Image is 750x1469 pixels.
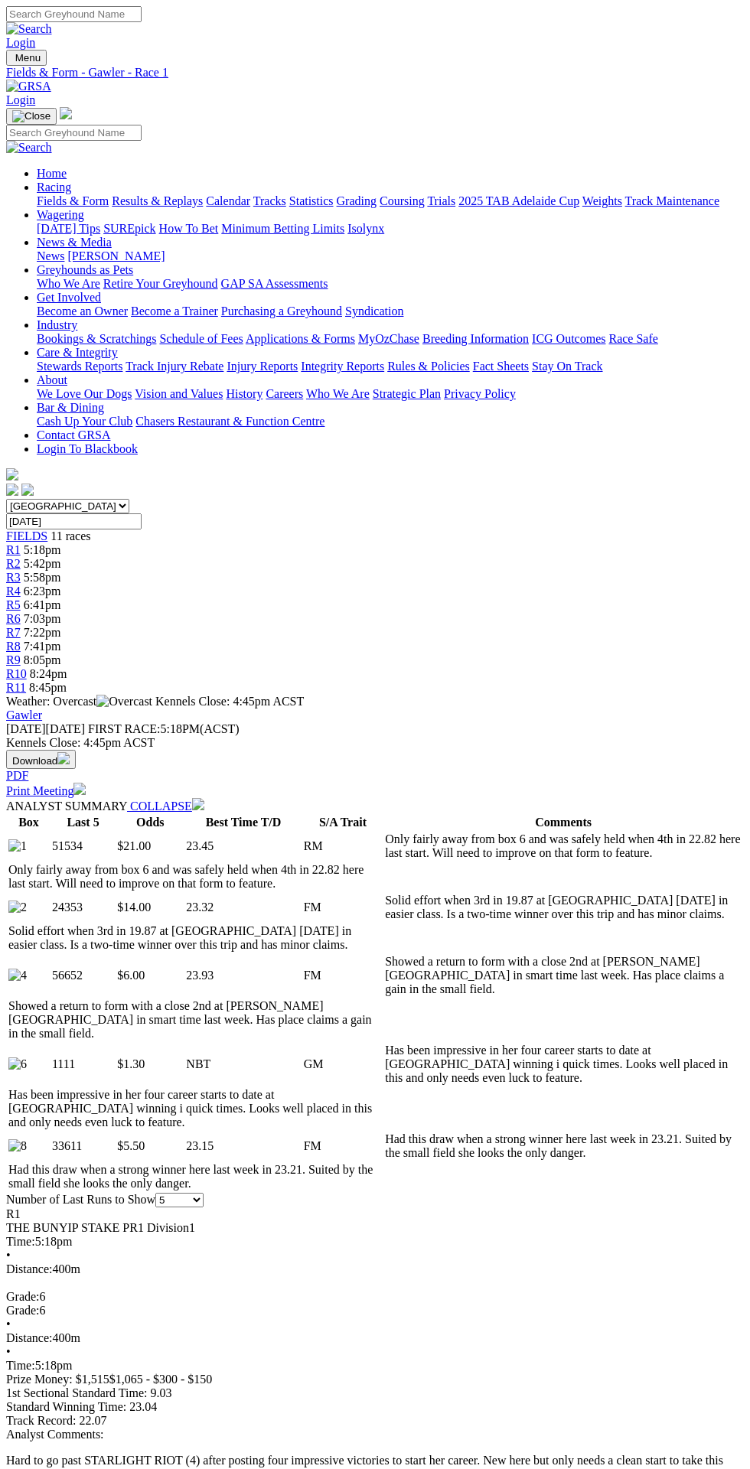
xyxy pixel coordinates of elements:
span: Weather: Overcast [6,695,155,708]
span: FIELDS [6,529,47,542]
span: Track Record: [6,1414,76,1427]
a: Gawler [6,708,42,721]
span: Distance: [6,1331,52,1344]
th: Odds [116,815,184,830]
td: 23.32 [185,893,301,922]
img: twitter.svg [21,484,34,496]
span: 7:41pm [24,640,61,653]
span: Analyst Comments: [6,1428,104,1441]
div: 5:18pm [6,1235,744,1249]
th: S/A Trait [303,815,383,830]
a: Who We Are [37,277,100,290]
a: Racing [37,181,71,194]
a: Industry [37,318,77,331]
span: $14.00 [117,901,151,914]
span: 22.07 [79,1414,106,1427]
a: Contact GRSA [37,428,110,441]
a: R9 [6,653,21,666]
a: R6 [6,612,21,625]
img: 2 [8,901,27,914]
span: Time: [6,1359,35,1372]
a: Become an Owner [37,305,128,318]
span: R2 [6,557,21,570]
div: Prize Money: $1,515 [6,1373,744,1386]
div: Download [6,769,744,783]
a: Breeding Information [422,332,529,345]
div: Greyhounds as Pets [37,277,744,291]
a: Track Maintenance [625,194,719,207]
a: Coursing [380,194,425,207]
a: R11 [6,681,26,694]
div: About [37,387,744,401]
span: • [6,1249,11,1262]
input: Search [6,6,142,22]
a: R7 [6,626,21,639]
input: Select date [6,513,142,529]
a: Login To Blackbook [37,442,138,455]
a: Careers [266,387,303,400]
td: 33611 [51,1132,115,1161]
td: Has been impressive in her four career starts to date at [GEOGRAPHIC_DATA] winning i quick times.... [384,1043,742,1086]
a: Purchasing a Greyhound [221,305,342,318]
span: $5.50 [117,1139,145,1152]
span: 5:18PM(ACST) [88,722,240,735]
a: R4 [6,585,21,598]
td: Has been impressive in her four career starts to date at [GEOGRAPHIC_DATA] winning i quick times.... [8,1087,383,1130]
img: Search [6,22,52,36]
a: History [226,387,262,400]
a: Isolynx [347,222,384,235]
a: R3 [6,571,21,584]
td: FM [303,954,383,997]
a: Strategic Plan [373,387,441,400]
a: Track Injury Rebate [126,360,223,373]
div: Get Involved [37,305,744,318]
td: Had this draw when a strong winner here last week in 23.21. Suited by the small field she looks t... [8,1162,383,1191]
a: Bookings & Scratchings [37,332,156,345]
img: GRSA [6,80,51,93]
span: $1.30 [117,1057,145,1070]
a: Login [6,36,35,49]
span: 5:58pm [24,571,61,584]
span: 5:42pm [24,557,61,570]
td: 24353 [51,893,115,922]
img: Overcast [96,695,152,708]
div: 6 [6,1290,744,1304]
a: Fields & Form - Gawler - Race 1 [6,66,744,80]
a: Integrity Reports [301,360,384,373]
img: logo-grsa-white.png [6,468,18,480]
a: [PERSON_NAME] [67,249,165,262]
img: 8 [8,1139,27,1153]
div: Bar & Dining [37,415,744,428]
a: Stewards Reports [37,360,122,373]
a: Rules & Policies [387,360,470,373]
a: Syndication [345,305,403,318]
span: 8:45pm [29,681,67,694]
td: Only fairly away from box 6 and was safely held when 4th in 22.82 here last start. Will need to i... [384,832,742,861]
div: Wagering [37,222,744,236]
div: ANALYST SUMMARY [6,798,744,813]
td: Only fairly away from box 6 and was safely held when 4th in 22.82 here last start. Will need to i... [8,862,383,891]
td: Showed a return to form with a close 2nd at [PERSON_NAME][GEOGRAPHIC_DATA] in smart time last wee... [384,954,742,997]
span: Kennels Close: 4:45pm ACST [155,695,304,708]
a: R5 [6,598,21,611]
a: Minimum Betting Limits [221,222,344,235]
th: Comments [384,815,742,830]
td: 51534 [51,832,115,861]
a: We Love Our Dogs [37,387,132,400]
a: PDF [6,769,28,782]
span: R1 [6,543,21,556]
img: logo-grsa-white.png [60,107,72,119]
a: Statistics [289,194,334,207]
a: Privacy Policy [444,387,516,400]
td: 56652 [51,954,115,997]
div: Number of Last Runs to Show [6,1193,744,1207]
div: 6 [6,1304,744,1318]
span: $21.00 [117,839,151,852]
a: Schedule of Fees [159,332,243,345]
span: [DATE] [6,722,85,735]
a: Login [6,93,35,106]
a: COLLAPSE [127,800,204,813]
span: Grade: [6,1290,40,1303]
